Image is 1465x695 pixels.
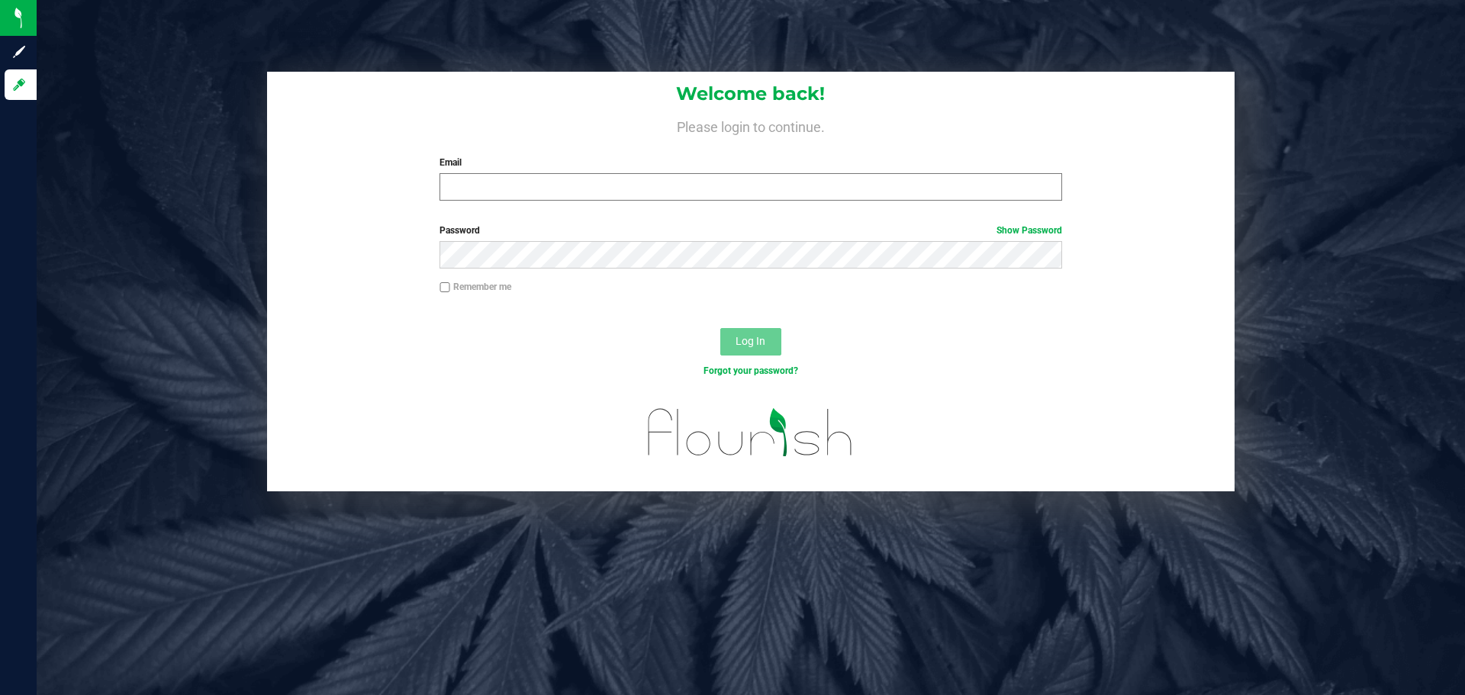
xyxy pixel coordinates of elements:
[11,77,27,92] inline-svg: Log in
[439,156,1061,169] label: Email
[439,280,511,294] label: Remember me
[439,225,480,236] span: Password
[439,282,450,293] input: Remember me
[997,225,1062,236] a: Show Password
[267,84,1235,104] h1: Welcome back!
[267,116,1235,134] h4: Please login to continue.
[720,328,781,356] button: Log In
[629,394,871,471] img: flourish_logo.svg
[736,335,765,347] span: Log In
[704,365,798,376] a: Forgot your password?
[11,44,27,60] inline-svg: Sign up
